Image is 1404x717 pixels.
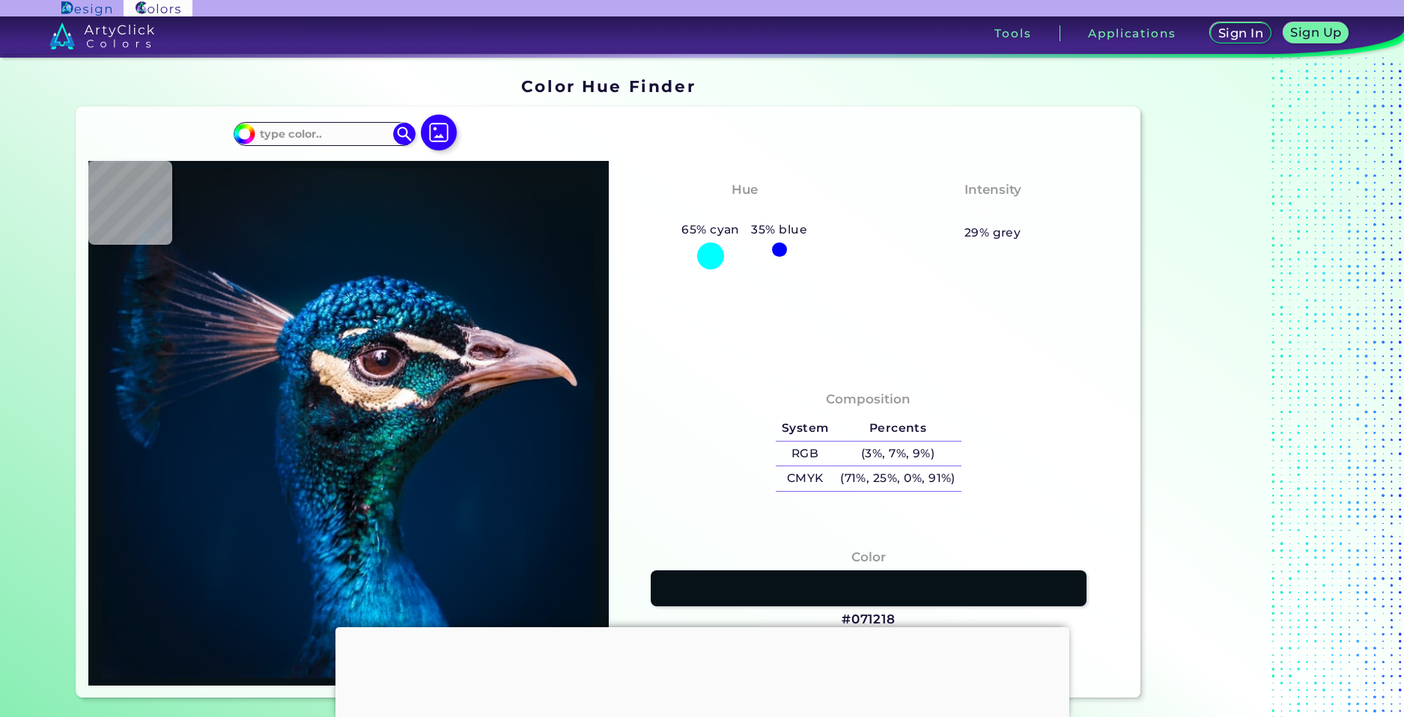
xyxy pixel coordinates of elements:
h5: 65% cyan [675,220,745,239]
h5: (71%, 25%, 0%, 91%) [834,466,961,491]
h5: 29% grey [964,223,1021,242]
h5: (3%, 7%, 9%) [834,442,961,466]
h3: Medium [958,203,1028,221]
input: type color.. [255,123,394,144]
img: logo_artyclick_colors_white.svg [49,22,155,49]
h4: Intensity [964,179,1021,201]
h4: Composition [826,388,911,410]
h3: #071218 [842,611,896,629]
h5: CMYK [776,466,834,491]
h1: Color Hue Finder [521,75,696,97]
iframe: Advertisement [335,627,1069,717]
img: icon picture [421,115,457,150]
h5: Sign In [1221,28,1262,39]
h5: RGB [776,442,834,466]
h3: Bluish Cyan [696,203,793,221]
a: Sign In [1213,24,1268,43]
h4: Hue [732,179,758,201]
img: img_pavlin.jpg [96,168,601,679]
img: icon search [393,123,416,145]
img: ArtyClick Design logo [61,1,112,16]
a: Sign Up [1286,24,1346,43]
h3: Tools [994,28,1031,39]
h5: Percents [834,416,961,441]
iframe: Advertisement [1146,72,1334,704]
h3: Applications [1088,28,1176,39]
h5: Sign Up [1293,27,1340,38]
h4: Color [851,546,886,568]
h5: System [776,416,834,441]
h5: 35% blue [746,220,813,239]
